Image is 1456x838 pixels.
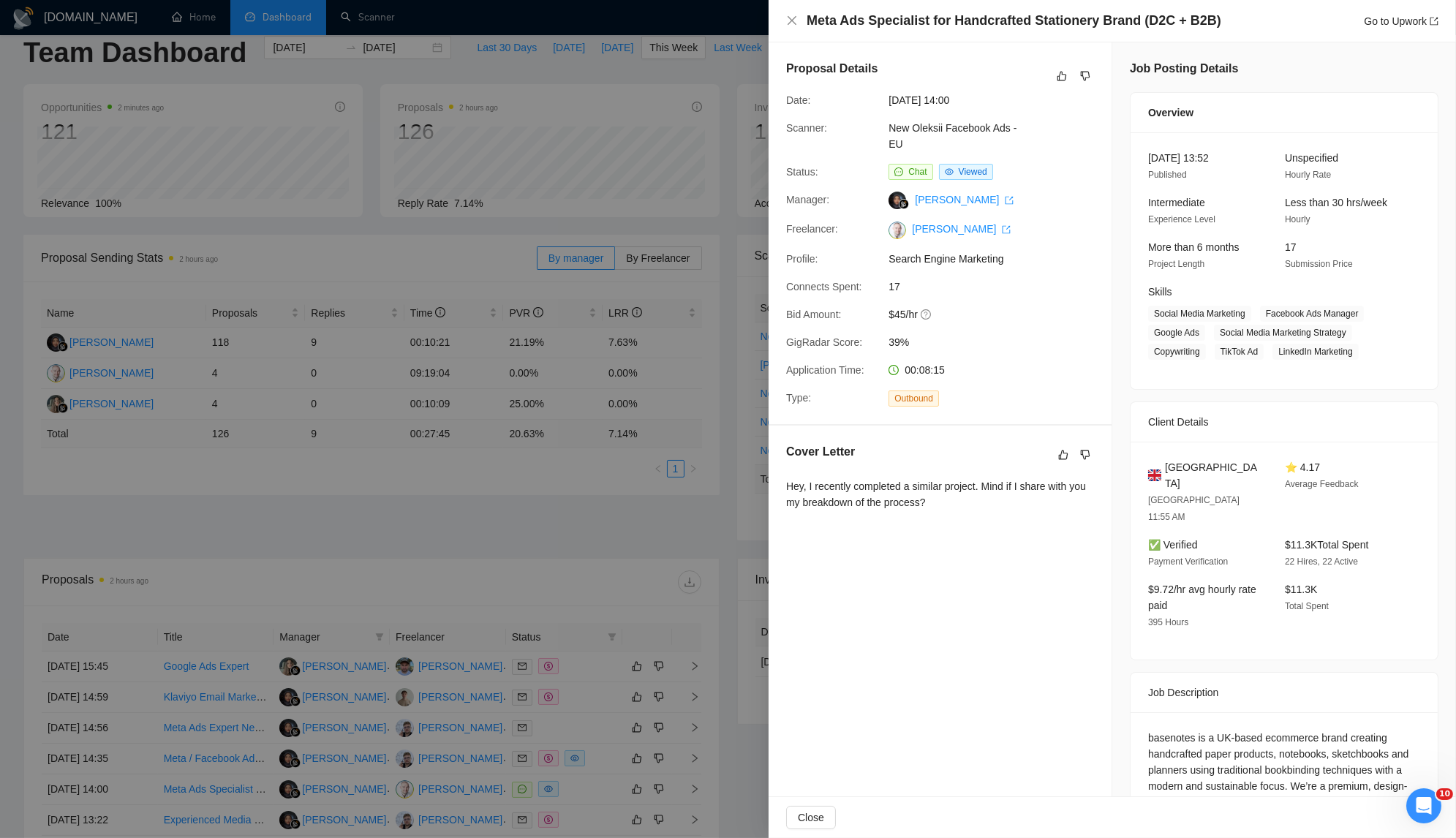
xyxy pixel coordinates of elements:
[1148,259,1204,269] span: Project Length
[1214,325,1352,341] span: Social Media Marketing Strategy
[1148,495,1240,522] span: [GEOGRAPHIC_DATA] 11:55 AM
[798,809,824,826] span: Close
[1406,788,1441,823] iframe: Intercom live chat
[1148,152,1209,164] span: [DATE] 13:52
[1076,446,1094,464] button: dislike
[1285,539,1368,551] span: $11.3K Total Spent
[1285,601,1329,611] span: Total Spent
[1436,788,1453,800] span: 10
[894,167,903,176] span: message
[889,334,1108,350] span: 39%
[1215,344,1264,360] span: TikTok Ad
[786,806,836,829] button: Close
[908,167,927,177] span: Chat
[1148,673,1420,712] div: Job Description
[1272,344,1358,360] span: LinkedIn Marketing
[786,15,798,26] span: close
[1285,197,1387,208] span: Less than 30 hrs/week
[1285,241,1297,253] span: 17
[1165,459,1261,491] span: [GEOGRAPHIC_DATA]
[1285,259,1353,269] span: Submission Price
[786,94,810,106] span: Date:
[905,364,945,376] span: 00:08:15
[786,60,878,78] h5: Proposal Details
[889,279,1108,295] span: 17
[912,223,1011,235] a: [PERSON_NAME] export
[1148,344,1206,360] span: Copywriting
[1148,197,1205,208] span: Intermediate
[889,251,1108,267] span: Search Engine Marketing
[1148,584,1256,611] span: $9.72/hr avg hourly rate paid
[786,309,842,320] span: Bid Amount:
[959,167,987,177] span: Viewed
[1148,402,1420,442] div: Client Details
[1055,446,1072,464] button: like
[1057,70,1067,82] span: like
[889,222,906,239] img: c1-Ow9aLcblqxt-YoFKzxHgGnqRasFAsWW5KzfFKq3aDEBdJ9EVDXstja2V5Hd90t7
[1285,556,1358,567] span: 22 Hires, 22 Active
[915,194,1014,205] a: [PERSON_NAME] export
[889,306,1108,322] span: $45/hr
[899,199,909,209] img: gigradar-bm.png
[786,223,838,235] span: Freelancer:
[1148,241,1240,253] span: More than 6 months
[1080,70,1090,82] span: dislike
[1285,461,1320,473] span: ⭐ 4.17
[1285,479,1359,489] span: Average Feedback
[1285,214,1310,224] span: Hourly
[1148,170,1187,180] span: Published
[786,194,829,205] span: Manager:
[1148,539,1198,551] span: ✅ Verified
[1148,467,1161,483] img: 🇬🇧
[889,390,939,407] span: Outbound
[786,392,811,404] span: Type:
[1430,17,1438,26] span: export
[1260,306,1365,322] span: Facebook Ads Manager
[889,122,1016,150] a: New Oleksii Facebook Ads - EU
[1285,170,1331,180] span: Hourly Rate
[786,443,855,461] h5: Cover Letter
[786,336,862,348] span: GigRadar Score:
[1130,60,1238,78] h5: Job Posting Details
[945,167,954,176] span: eye
[807,12,1221,30] h4: Meta Ads Specialist for Handcrafted Stationery Brand (D2C + B2B)
[1148,325,1205,341] span: Google Ads
[1076,67,1094,85] button: dislike
[786,122,827,134] span: Scanner:
[786,364,864,376] span: Application Time:
[786,253,818,265] span: Profile:
[786,15,798,27] button: Close
[1053,67,1071,85] button: like
[1364,15,1438,27] a: Go to Upworkexport
[921,309,932,320] span: question-circle
[786,166,818,178] span: Status:
[1148,214,1215,224] span: Experience Level
[786,478,1094,510] div: Hey, I recently completed a similar project. Mind if I share with you my breakdown of the process...
[1148,306,1251,322] span: Social Media Marketing
[1005,196,1014,205] span: export
[1148,556,1228,567] span: Payment Verification
[1002,225,1011,234] span: export
[1148,286,1172,298] span: Skills
[1148,105,1193,121] span: Overview
[889,365,899,375] span: clock-circle
[786,281,862,292] span: Connects Spent:
[1080,449,1090,461] span: dislike
[1285,584,1317,595] span: $11.3K
[1148,617,1188,627] span: 395 Hours
[889,92,1108,108] span: [DATE] 14:00
[1058,449,1068,461] span: like
[1285,152,1338,164] span: Unspecified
